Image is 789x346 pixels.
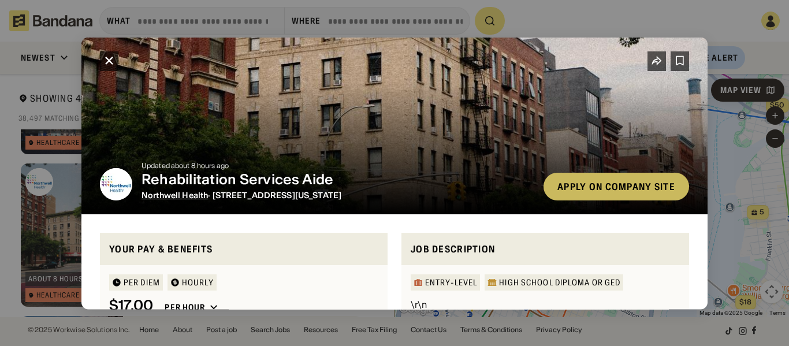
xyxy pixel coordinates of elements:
[499,278,620,287] div: High School Diploma or GED
[109,241,378,256] div: Your pay & benefits
[182,278,214,287] div: HOURLY
[142,162,534,169] div: Updated about 8 hours ago
[142,190,534,200] div: · [STREET_ADDRESS][US_STATE]
[425,278,477,287] div: Entry-Level
[142,171,534,188] div: Rehabilitation Services Aide
[411,297,680,311] div: \r\n
[165,302,205,312] div: Per hour
[411,241,680,256] div: Job Description
[557,181,675,191] div: Apply on company site
[100,168,132,200] img: Northwell Health logo
[124,278,160,287] div: Per diem
[109,297,153,314] div: $ 17.00
[142,189,208,200] span: Northwell Health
